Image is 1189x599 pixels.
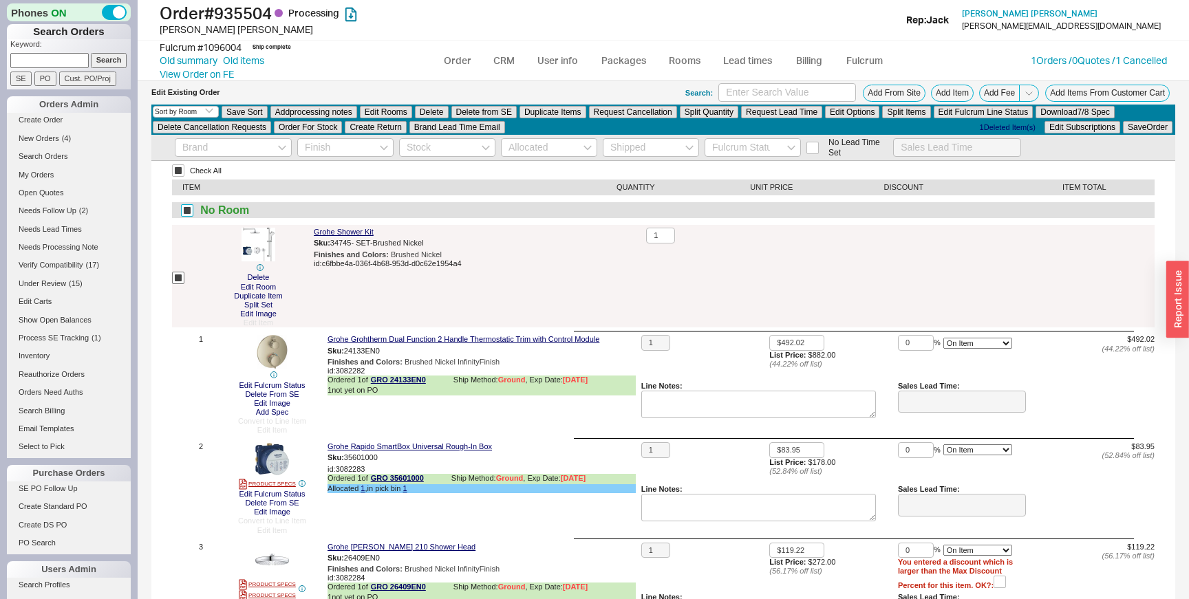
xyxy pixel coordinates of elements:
[239,479,296,490] a: PRODUCT SPECS
[498,375,526,384] b: Ground
[153,121,271,133] button: Delete Cancellation Requests
[190,166,222,175] span: Check All
[603,138,699,157] input: Shipped
[7,349,131,363] a: Inventory
[1045,85,1170,102] button: Add Items From Customer Cart
[7,518,131,532] a: Create DS PO
[769,467,822,475] i: ( 52.84 % off list)
[91,53,127,67] input: Search
[314,259,627,268] div: id: c6fbbe4a-036f-4b68-953d-d0c62e1954a4
[328,574,636,582] div: id: 3082284
[239,579,296,590] a: PRODUCT SPECS
[328,442,492,451] a: Grohe Rapido SmartBox Universal Rough-In Box
[641,382,876,391] div: Line Notes:
[1127,543,1155,551] span: $119.22
[328,465,636,474] div: id: 3082283
[7,204,131,218] a: Needs Follow Up(2)
[1026,451,1155,460] div: ( 52.84 % off list)
[7,96,131,113] div: Orders Admin
[160,3,598,23] h1: Order # 935504
[328,453,344,461] span: Sku:
[769,351,898,369] div: $882.00
[7,422,131,436] a: Email Templates
[7,168,131,182] a: My Orders
[34,72,56,86] input: PO
[658,48,710,73] a: Rooms
[330,239,424,247] span: 34745- SET-Brushed Nickel
[898,382,1027,391] div: Sales Lead Time:
[750,183,883,192] div: UNIT PRICE
[769,558,898,576] div: $272.00
[906,13,949,27] div: Rep: Jack
[1026,552,1155,560] div: ( 56.17 % off list)
[1127,335,1155,343] span: $492.02
[434,48,481,73] a: Order
[403,484,407,492] a: 1
[223,54,264,67] a: Old items
[199,442,203,534] span: 2
[836,48,892,73] a: Fulcrum
[685,89,713,98] div: Search:
[328,565,403,573] b: Finishes and Colors :
[984,88,1015,98] span: Add Fee
[498,582,526,591] b: Ground
[501,138,597,157] input: Allocated
[7,24,131,39] h1: Search Orders
[151,88,220,97] div: Edit Existing Order
[236,309,281,318] button: Edit Image
[713,48,782,73] a: Lead times
[7,3,131,21] div: Phones
[7,186,131,200] a: Open Quotes
[314,239,330,247] span: Sku:
[160,41,242,54] div: Fulcrum # 1096004
[399,138,495,157] input: Stock
[314,250,389,259] b: Finishes and Colors :
[1036,107,1115,117] a: Download7/8 Spec
[200,204,249,217] span: No Room
[769,360,822,368] i: ( 44.22 % off list)
[239,318,277,327] button: Edit Item
[328,484,636,493] div: Allocated , in pick bin
[646,228,675,243] input: Qty
[328,358,636,367] div: Brushed Nickel InfinityFinish
[7,465,131,481] div: Purchase Orders
[979,85,1020,102] button: Add Fee
[563,375,588,384] span: [DATE]
[1131,442,1155,450] span: $83.95
[863,85,925,102] button: Add From Site
[235,381,310,390] button: Edit Fulcrum Status
[828,138,885,157] span: No Lead Time Set
[328,367,636,375] div: id: 3082282
[496,474,524,482] b: Ground
[51,6,67,20] span: ON
[380,145,388,151] svg: open menu
[199,335,203,435] span: 1
[482,145,490,151] svg: open menu
[527,48,588,73] a: User info
[328,386,636,395] div: 1 not yet on PO
[19,334,89,342] span: Process SE Tracking
[1026,345,1155,353] div: ( 44.22 % off list)
[1031,54,1167,66] a: 1Orders /0Quotes /1 Cancelled
[253,526,291,535] button: Edit Item
[561,474,586,482] span: [DATE]
[7,113,131,127] a: Create Order
[415,106,449,118] button: Delete
[7,404,131,418] a: Search Billing
[934,545,941,554] span: %
[234,417,310,426] button: Convert to Line Item
[806,142,819,154] input: No Lead Time Set
[685,145,694,151] svg: open menu
[19,279,66,287] span: Under Review
[92,334,100,342] span: ( 1 )
[59,72,116,86] input: Cust. PO/Proj
[274,121,342,133] a: Order For Stock
[962,9,1097,19] a: [PERSON_NAME] [PERSON_NAME]
[769,351,806,359] b: List Price:
[79,206,88,215] span: ( 2 )
[1123,121,1172,133] button: SaveOrder
[328,375,636,386] div: Ordered 1 of Ship Method:
[314,228,374,237] a: Grohe Shower Kit
[7,149,131,164] a: Search Orders
[7,578,131,592] a: Search Profiles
